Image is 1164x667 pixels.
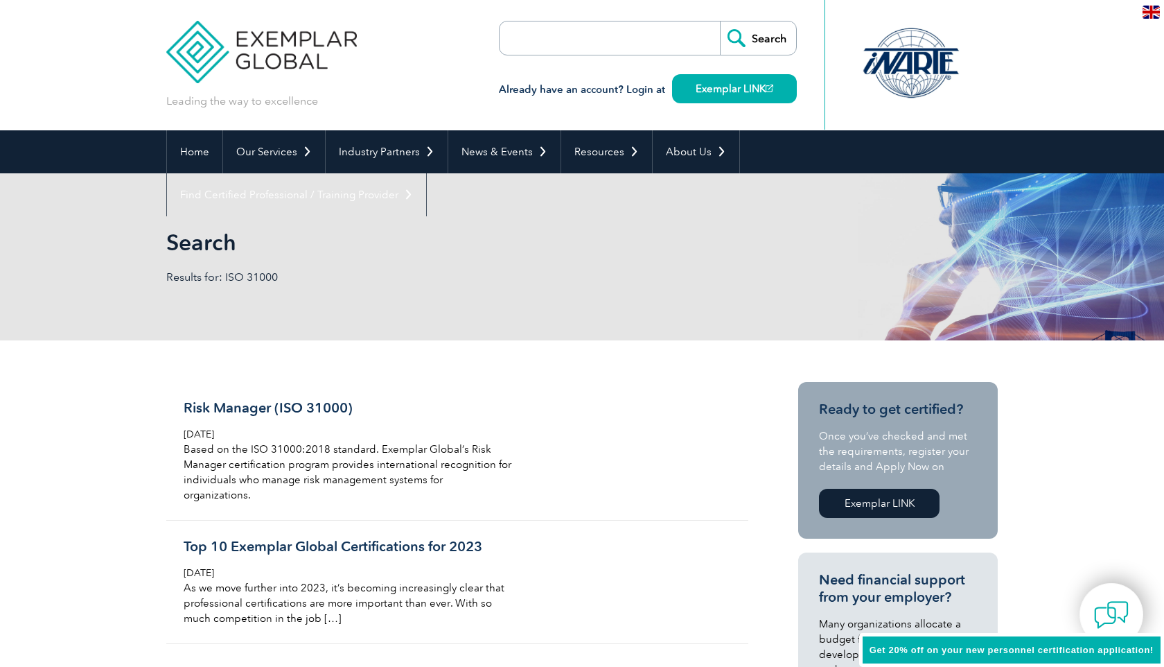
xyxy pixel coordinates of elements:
h1: Search [166,229,698,256]
p: As we move further into 2023, it’s becoming increasingly clear that professional certifications a... [184,580,512,626]
img: en [1143,6,1160,19]
p: Results for: ISO 31000 [166,270,582,285]
p: Leading the way to excellence [166,94,318,109]
a: Exemplar LINK [819,489,940,518]
span: Get 20% off on your new personnel certification application! [870,645,1154,655]
img: contact-chat.png [1094,598,1129,632]
img: open_square.png [766,85,773,92]
a: Find Certified Professional / Training Provider [167,173,426,216]
a: Risk Manager (ISO 31000) [DATE] Based on the ISO 31000:2018 standard. Exemplar Global’s Risk Mana... [166,382,748,521]
h3: Need financial support from your employer? [819,571,977,606]
a: Industry Partners [326,130,448,173]
a: Top 10 Exemplar Global Certifications for 2023 [DATE] As we move further into 2023, it’s becoming... [166,521,748,644]
span: [DATE] [184,567,214,579]
a: News & Events [448,130,561,173]
a: Resources [561,130,652,173]
p: Once you’ve checked and met the requirements, register your details and Apply Now on [819,428,977,474]
h3: Top 10 Exemplar Global Certifications for 2023 [184,538,512,555]
h3: Already have an account? Login at [499,81,797,98]
span: [DATE] [184,428,214,440]
h3: Ready to get certified? [819,401,977,418]
a: Exemplar LINK [672,74,797,103]
input: Search [720,21,796,55]
p: Based on the ISO 31000:2018 standard. Exemplar Global’s Risk Manager certification program provid... [184,442,512,503]
a: Our Services [223,130,325,173]
a: About Us [653,130,739,173]
h3: Risk Manager (ISO 31000) [184,399,512,417]
a: Home [167,130,222,173]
